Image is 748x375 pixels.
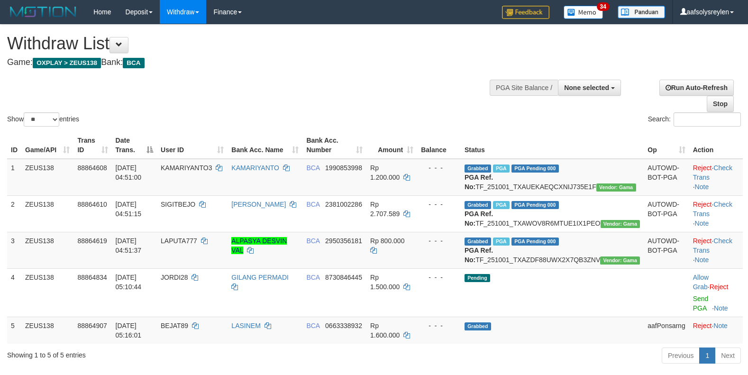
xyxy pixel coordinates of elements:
th: Game/API: activate to sort column ascending [21,132,73,159]
td: 1 [7,159,21,196]
a: Note [695,183,709,191]
b: PGA Ref. No: [465,247,493,264]
div: PGA Site Balance / [490,80,558,96]
th: Date Trans.: activate to sort column descending [112,132,157,159]
a: Reject [693,201,712,208]
th: Action [689,132,743,159]
td: AUTOWD-BOT-PGA [644,232,689,268]
a: Run Auto-Refresh [659,80,734,96]
td: 3 [7,232,21,268]
span: OXPLAY > ZEUS138 [33,58,101,68]
span: Rp 1.200.000 [370,164,400,181]
span: · [693,274,710,291]
a: 1 [699,348,715,364]
td: · · [689,159,743,196]
div: - - - [421,321,457,330]
span: Marked by aaftanly [493,201,510,209]
a: Note [695,220,709,227]
a: Check Trans [693,201,732,218]
label: Show entries [7,112,79,127]
span: Rp 1.600.000 [370,322,400,339]
span: Grabbed [465,238,491,246]
a: KAMARIYANTO [231,164,279,172]
span: Marked by aaftanly [493,238,510,246]
td: · · [689,195,743,232]
td: ZEUS138 [21,268,73,317]
td: · [689,317,743,344]
img: panduan.png [618,6,665,18]
div: - - - [421,273,457,282]
span: None selected [564,84,609,91]
th: Balance [417,132,461,159]
a: Previous [662,348,700,364]
span: Grabbed [465,201,491,209]
span: Vendor URL: https://trx31.1velocity.biz [600,256,640,265]
td: · · [689,232,743,268]
span: BCA [306,322,319,329]
span: [DATE] 05:16:01 [116,322,142,339]
div: - - - [421,163,457,173]
th: Bank Acc. Name: activate to sort column ascending [228,132,302,159]
th: ID [7,132,21,159]
a: Check Trans [693,237,732,254]
span: 88864834 [77,274,107,281]
span: Grabbed [465,165,491,173]
div: - - - [421,200,457,209]
h4: Game: Bank: [7,58,489,67]
span: Rp 2.707.589 [370,201,400,218]
a: Allow Grab [693,274,709,291]
span: PGA Pending [511,165,559,173]
span: BCA [123,58,144,68]
label: Search: [648,112,741,127]
td: ZEUS138 [21,195,73,232]
span: PGA Pending [511,238,559,246]
th: Bank Acc. Number: activate to sort column ascending [302,132,366,159]
a: Reject [710,283,729,291]
span: BCA [306,201,319,208]
b: PGA Ref. No: [465,174,493,191]
a: Stop [707,96,734,112]
td: TF_251001_TXAWOV8R6MTUE1IX1PEO [461,195,644,232]
a: Reject [693,237,712,245]
span: 88864619 [77,237,107,245]
span: Copy 2950356181 to clipboard [325,237,362,245]
input: Search: [674,112,741,127]
th: Status [461,132,644,159]
span: Grabbed [465,322,491,330]
a: Next [715,348,741,364]
span: Marked by aaftanly [493,165,510,173]
td: ZEUS138 [21,317,73,344]
span: Copy 8730846445 to clipboard [325,274,362,281]
a: Note [713,322,728,329]
td: TF_251001_TXAUEKAEQCXNIJ735E1F [461,159,644,196]
span: [DATE] 04:51:37 [116,237,142,254]
a: LASINEM [231,322,260,329]
span: BCA [306,237,319,245]
td: ZEUS138 [21,159,73,196]
span: 88864907 [77,322,107,329]
th: User ID: activate to sort column ascending [157,132,228,159]
span: SIGITBEJO [161,201,195,208]
a: ALPASYA DESVIN VAL [231,237,287,254]
td: 5 [7,317,21,344]
td: TF_251001_TXAZDF88UWX2X7QB3ZNV [461,232,644,268]
span: Vendor URL: https://trx31.1velocity.biz [596,183,636,192]
span: Rp 800.000 [370,237,404,245]
a: Reject [693,322,712,329]
span: Pending [465,274,490,282]
td: ZEUS138 [21,232,73,268]
a: Send PGA [693,295,709,312]
div: - - - [421,236,457,246]
span: Copy 2381002286 to clipboard [325,201,362,208]
span: 88864608 [77,164,107,172]
img: Feedback.jpg [502,6,549,19]
th: Op: activate to sort column ascending [644,132,689,159]
span: [DATE] 04:51:00 [116,164,142,181]
td: 4 [7,268,21,317]
b: PGA Ref. No: [465,210,493,227]
span: PGA Pending [511,201,559,209]
span: LAPUTA777 [161,237,197,245]
span: Copy 1990853998 to clipboard [325,164,362,172]
span: JORDI28 [161,274,188,281]
a: Check Trans [693,164,732,181]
